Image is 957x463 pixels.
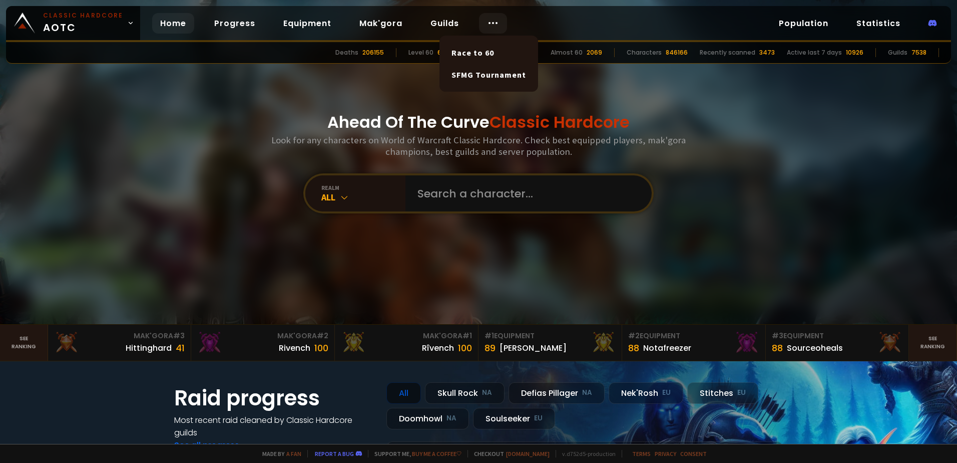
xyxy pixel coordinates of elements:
[173,331,185,341] span: # 3
[335,48,358,57] div: Deaths
[622,325,766,361] a: #2Equipment88Notafreezer
[197,331,328,341] div: Mak'Gora
[408,48,433,57] div: Level 60
[787,342,843,354] div: Sourceoheals
[126,342,172,354] div: Hittinghard
[327,110,630,134] h1: Ahead Of The Curve
[582,388,592,398] small: NA
[772,331,903,341] div: Equipment
[321,184,405,191] div: realm
[317,331,328,341] span: # 2
[351,13,410,34] a: Mak'gora
[422,342,454,354] div: Rîvench
[506,450,550,457] a: [DOMAIN_NAME]
[176,341,185,355] div: 41
[509,382,605,404] div: Defias Pillager
[422,13,467,34] a: Guilds
[737,388,746,398] small: EU
[680,450,707,457] a: Consent
[256,450,301,457] span: Made by
[482,388,492,398] small: NA
[335,325,478,361] a: Mak'Gora#1Rîvench100
[473,408,555,429] div: Soulseeker
[368,450,461,457] span: Support me,
[485,331,494,341] span: # 1
[643,342,691,354] div: Notafreezer
[500,342,567,354] div: [PERSON_NAME]
[771,13,836,34] a: Population
[341,331,472,341] div: Mak'Gora
[848,13,908,34] a: Statistics
[490,111,630,133] span: Classic Hardcore
[467,450,550,457] span: Checkout
[662,388,671,398] small: EU
[628,331,640,341] span: # 2
[437,48,457,57] div: 66463
[174,439,239,451] a: See all progress
[556,450,616,457] span: v. d752d5 - production
[43,11,123,20] small: Classic Hardcore
[386,408,469,429] div: Doomhowl
[286,450,301,457] a: a fan
[446,413,456,423] small: NA
[485,341,496,355] div: 89
[412,450,461,457] a: Buy me a coffee
[314,341,328,355] div: 100
[267,134,690,157] h3: Look for any characters on World of Warcraft Classic Hardcore. Check best equipped players, mak'g...
[462,331,472,341] span: # 1
[386,382,421,404] div: All
[655,450,676,457] a: Privacy
[628,331,759,341] div: Equipment
[445,42,532,64] a: Race to 60
[787,48,842,57] div: Active last 7 days
[551,48,583,57] div: Almost 60
[632,450,651,457] a: Terms
[485,331,616,341] div: Equipment
[628,341,639,355] div: 88
[534,413,543,423] small: EU
[587,48,602,57] div: 2069
[445,64,532,86] a: SFMG Tournament
[275,13,339,34] a: Equipment
[6,6,140,40] a: Classic HardcoreAOTC
[458,341,472,355] div: 100
[425,382,505,404] div: Skull Rock
[362,48,384,57] div: 206155
[627,48,662,57] div: Characters
[174,414,374,439] h4: Most recent raid cleaned by Classic Hardcore guilds
[772,341,783,355] div: 88
[54,331,185,341] div: Mak'Gora
[152,13,194,34] a: Home
[666,48,688,57] div: 846166
[43,11,123,35] span: AOTC
[206,13,263,34] a: Progress
[772,331,783,341] span: # 3
[766,325,909,361] a: #3Equipment88Sourceoheals
[478,325,622,361] a: #1Equipment89[PERSON_NAME]
[846,48,863,57] div: 10926
[909,325,957,361] a: Seeranking
[411,175,640,211] input: Search a character...
[687,382,758,404] div: Stitches
[321,191,405,203] div: All
[48,325,192,361] a: Mak'Gora#3Hittinghard41
[759,48,775,57] div: 3473
[609,382,683,404] div: Nek'Rosh
[888,48,907,57] div: Guilds
[174,382,374,414] h1: Raid progress
[700,48,755,57] div: Recently scanned
[191,325,335,361] a: Mak'Gora#2Rivench100
[315,450,354,457] a: Report a bug
[911,48,926,57] div: 7538
[279,342,310,354] div: Rivench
